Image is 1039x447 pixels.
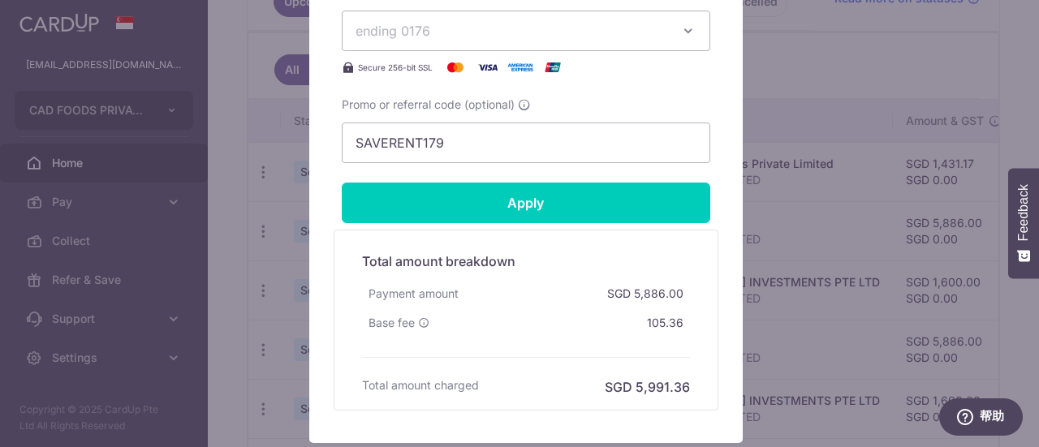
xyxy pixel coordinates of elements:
h6: SGD 5,991.36 [605,377,690,397]
span: Base fee [369,315,415,331]
h6: Total amount charged [362,377,479,393]
span: Secure 256-bit SSL [358,61,433,74]
div: Payment amount [362,279,465,308]
button: ending 0176 [342,11,710,51]
img: Visa [472,58,504,77]
input: Apply [342,183,710,223]
div: 105.36 [640,308,690,337]
img: American Express [504,58,537,77]
img: UnionPay [537,58,569,77]
span: Promo or referral code (optional) [342,97,515,113]
span: Feedback [1016,184,1031,241]
h5: Total amount breakdown [362,251,690,271]
img: Mastercard [439,58,472,77]
div: SGD 5,886.00 [601,279,690,308]
span: ending 0176 [356,23,430,39]
iframe: 打开一个小组件，您可以在其中找到更多信息 [938,398,1023,439]
button: Feedback - Show survey [1008,168,1039,278]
